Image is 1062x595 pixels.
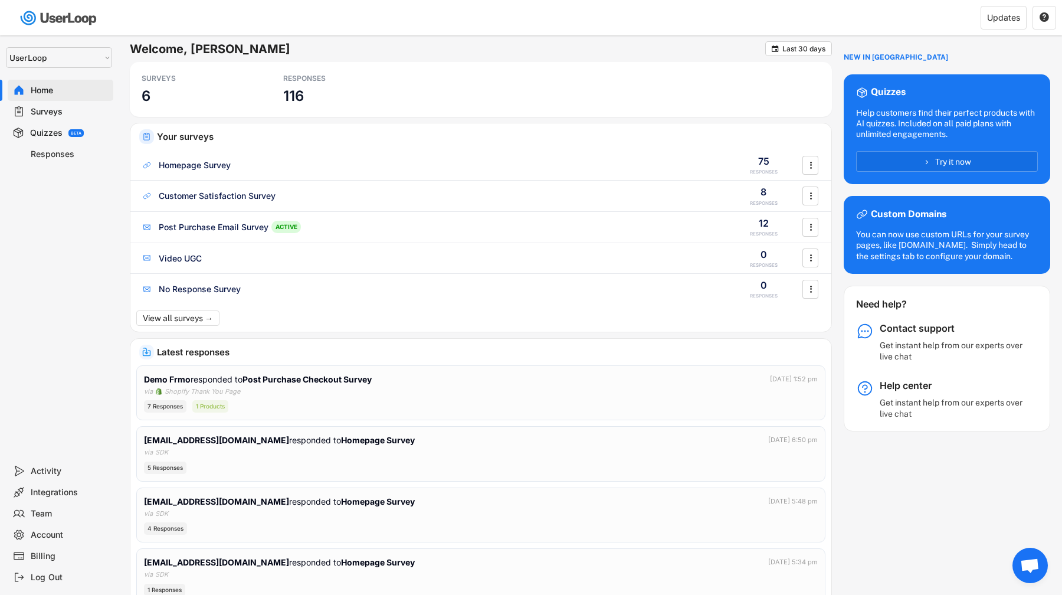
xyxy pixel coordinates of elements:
[880,397,1027,419] div: Get instant help from our experts over live chat
[1039,12,1050,23] button: 
[805,218,817,236] button: 
[768,557,818,567] div: [DATE] 5:34 pm
[155,570,168,580] div: SDK
[805,249,817,267] button: 
[805,187,817,205] button: 
[157,348,822,357] div: Latest responses
[144,496,289,506] strong: [EMAIL_ADDRESS][DOMAIN_NAME]
[142,87,150,105] h3: 6
[750,231,778,237] div: RESPONSES
[31,106,109,117] div: Surveys
[31,487,109,498] div: Integrations
[844,53,948,63] div: NEW IN [GEOGRAPHIC_DATA]
[1040,12,1049,22] text: 
[242,374,372,384] strong: Post Purchase Checkout Survey
[192,400,228,413] div: 1 Products
[144,435,289,445] strong: [EMAIL_ADDRESS][DOMAIN_NAME]
[144,373,374,385] div: responded to
[341,557,415,567] strong: Homepage Survey
[809,221,812,233] text: 
[759,217,769,230] div: 12
[856,151,1038,172] button: Try it now
[809,251,812,264] text: 
[771,44,779,53] button: 
[155,388,162,395] img: 1156660_ecommerce_logo_shopify_icon%20%281%29.png
[31,508,109,519] div: Team
[144,509,153,519] div: via
[155,447,168,457] div: SDK
[782,45,825,53] div: Last 30 days
[770,374,818,384] div: [DATE] 1:52 pm
[31,85,109,96] div: Home
[31,529,109,541] div: Account
[165,387,240,397] div: Shopify Thank You Page
[157,132,822,141] div: Your surveys
[31,572,109,583] div: Log Out
[750,200,778,207] div: RESPONSES
[761,185,766,198] div: 8
[142,348,151,357] img: IncomingMajor.svg
[31,551,109,562] div: Billing
[341,435,415,445] strong: Homepage Survey
[159,283,241,295] div: No Response Survey
[809,159,812,171] text: 
[750,169,778,175] div: RESPONSES
[136,310,219,326] button: View all surveys →
[856,298,938,310] div: Need help?
[750,262,778,269] div: RESPONSES
[768,496,818,506] div: [DATE] 5:48 pm
[30,127,63,139] div: Quizzes
[144,400,186,413] div: 7 Responses
[71,131,81,135] div: BETA
[142,74,248,83] div: SURVEYS
[144,387,153,397] div: via
[761,248,767,261] div: 0
[805,280,817,298] button: 
[144,495,415,508] div: responded to
[283,87,304,105] h3: 116
[987,14,1020,22] div: Updates
[750,293,778,299] div: RESPONSES
[18,6,101,30] img: userloop-logo-01.svg
[159,190,276,202] div: Customer Satisfaction Survey
[155,509,168,519] div: SDK
[809,283,812,295] text: 
[880,322,1027,335] div: Contact support
[144,557,289,567] strong: [EMAIL_ADDRESS][DOMAIN_NAME]
[341,496,415,506] strong: Homepage Survey
[271,221,301,233] div: ACTIVE
[31,466,109,477] div: Activity
[761,279,767,292] div: 0
[1012,548,1048,583] div: Open chat
[880,340,1027,361] div: Get instant help from our experts over live chat
[772,44,779,53] text: 
[130,41,765,57] h6: Welcome, [PERSON_NAME]
[856,107,1038,140] div: Help customers find their perfect products with AI quizzes. Included on all paid plans with unlim...
[768,435,818,445] div: [DATE] 6:50 pm
[144,462,186,474] div: 5 Responses
[809,189,812,202] text: 
[758,155,769,168] div: 75
[880,380,1027,392] div: Help center
[144,522,187,535] div: 4 Responses
[283,74,389,83] div: RESPONSES
[159,159,231,171] div: Homepage Survey
[144,447,153,457] div: via
[31,149,109,160] div: Responses
[871,208,946,221] div: Custom Domains
[159,221,268,233] div: Post Purchase Email Survey
[871,86,906,99] div: Quizzes
[935,158,971,166] span: Try it now
[856,229,1038,261] div: You can now use custom URLs for your survey pages, like [DOMAIN_NAME]. Simply head to the setting...
[159,253,202,264] div: Video UGC
[144,374,191,384] strong: Demo Frmo
[144,556,415,568] div: responded to
[805,156,817,174] button: 
[144,570,153,580] div: via
[144,434,415,446] div: responded to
